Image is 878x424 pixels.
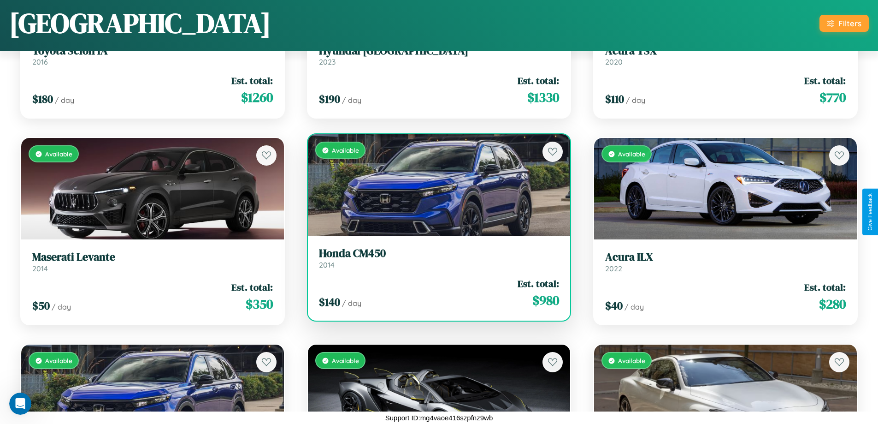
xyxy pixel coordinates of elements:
[626,96,645,105] span: / day
[32,251,273,264] h3: Maserati Levante
[605,264,622,273] span: 2022
[231,281,273,294] span: Est. total:
[246,295,273,313] span: $ 350
[605,91,624,107] span: $ 110
[32,251,273,273] a: Maserati Levante2014
[32,91,53,107] span: $ 180
[319,44,560,67] a: Hyundai [GEOGRAPHIC_DATA]2023
[45,150,72,158] span: Available
[9,393,31,415] iframe: Intercom live chat
[618,357,645,364] span: Available
[9,4,271,42] h1: [GEOGRAPHIC_DATA]
[618,150,645,158] span: Available
[605,251,846,273] a: Acura ILX2022
[625,302,644,311] span: / day
[319,247,560,260] h3: Honda CM450
[605,298,623,313] span: $ 40
[342,299,361,308] span: / day
[32,57,48,66] span: 2016
[819,88,846,107] span: $ 770
[45,357,72,364] span: Available
[804,74,846,87] span: Est. total:
[385,412,493,424] p: Support ID: mg4vaoe416szpfnz9wb
[804,281,846,294] span: Est. total:
[319,57,336,66] span: 2023
[319,91,340,107] span: $ 190
[319,294,340,310] span: $ 140
[838,18,861,28] div: Filters
[532,291,559,310] span: $ 980
[32,264,48,273] span: 2014
[231,74,273,87] span: Est. total:
[518,277,559,290] span: Est. total:
[867,193,873,231] div: Give Feedback
[605,44,846,67] a: Acura TSX2020
[52,302,71,311] span: / day
[32,44,273,67] a: Toyota Scion iA2016
[518,74,559,87] span: Est. total:
[819,15,869,32] button: Filters
[319,247,560,269] a: Honda CM4502014
[605,57,623,66] span: 2020
[32,298,50,313] span: $ 50
[605,251,846,264] h3: Acura ILX
[819,295,846,313] span: $ 280
[319,260,335,269] span: 2014
[332,357,359,364] span: Available
[319,44,560,58] h3: Hyundai [GEOGRAPHIC_DATA]
[55,96,74,105] span: / day
[332,146,359,154] span: Available
[241,88,273,107] span: $ 1260
[527,88,559,107] span: $ 1330
[342,96,361,105] span: / day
